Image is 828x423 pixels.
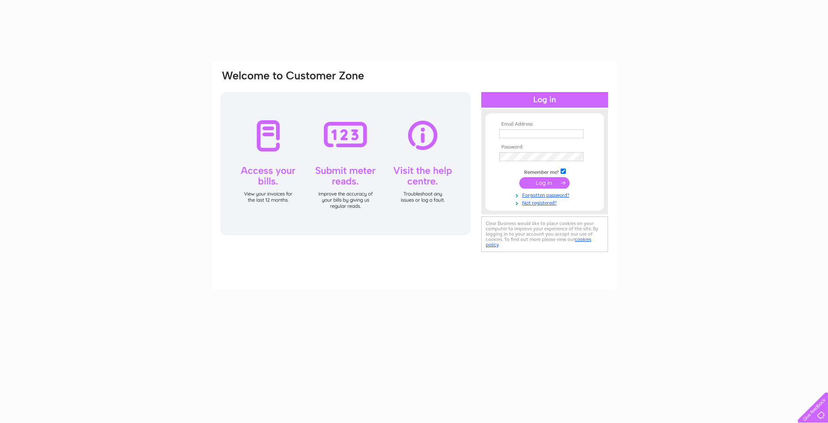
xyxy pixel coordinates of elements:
div: Clear Business would like to place cookies on your computer to improve your experience of the sit... [481,216,608,252]
a: cookies policy [486,236,591,248]
td: Remember me? [497,167,592,175]
a: Not registered? [499,198,592,206]
a: Forgotten password? [499,191,592,198]
input: Submit [519,177,570,189]
th: Password: [497,144,592,150]
th: Email Address: [497,122,592,127]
